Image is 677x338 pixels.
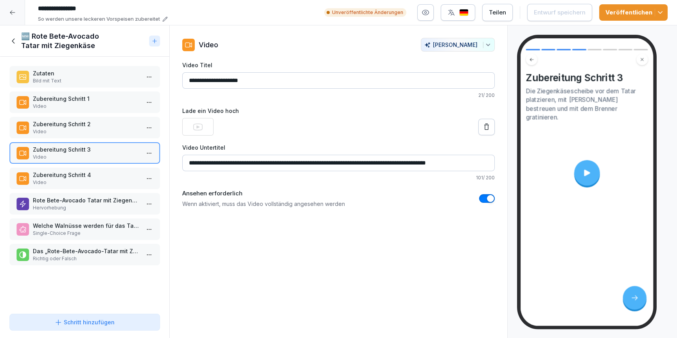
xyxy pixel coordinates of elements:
button: Teilen [482,4,513,21]
label: Video Titel [182,61,495,69]
h1: 🆕 Rote Bete-Avocado Tatar mit Ziegenkäse [21,32,146,50]
p: Rote Bete-Avocado Tatar mit Ziegenkäse [33,196,140,204]
div: Teilen [489,8,506,17]
div: [PERSON_NAME] [424,41,491,48]
p: Wenn aktiviert, muss das Video vollständig angesehen werden [182,200,345,208]
p: Single-Choice Frage [33,230,140,237]
p: Zubereitung Schritt 1 [33,95,140,103]
p: So werden unsere leckeren Vorspeisen zubereitet [38,15,160,23]
p: Zutaten [33,69,140,77]
div: Schritt hinzufügen [54,318,115,326]
p: Video [33,128,140,135]
div: Zubereitung Schritt 1Video [9,91,160,113]
button: Schritt hinzufügen [9,314,160,331]
div: Rote Bete-Avocado Tatar mit ZiegenkäseHervorhebung [9,193,160,215]
p: Video [33,103,140,110]
label: Ansehen erforderlich [182,189,345,198]
button: [PERSON_NAME] [421,38,495,52]
p: Das „Rote-Bete-Avocado-Tatar mit Ziegenkäse“ wird mit Brot serviert. [33,247,140,255]
div: Veröffentlichen [605,8,661,17]
div: Entwurf speichern [534,8,585,17]
label: Video Untertitel [182,143,495,152]
p: Welche Walnüsse werden für das Tatar verwendet? [33,222,140,230]
button: Entwurf speichern [527,4,592,21]
div: ZutatenBild mit Text [9,66,160,88]
p: Video [199,39,218,50]
label: Lade ein Video hoch [182,107,495,115]
h4: Zubereitung Schritt 3 [526,72,648,83]
div: Das „Rote-Bete-Avocado-Tatar mit Ziegenkäse“ wird mit Brot serviert.Richtig oder Falsch [9,244,160,265]
p: Richtig oder Falsch [33,255,140,262]
div: Zubereitung Schritt 3Video [9,142,160,164]
p: Video [33,179,140,186]
p: Video [33,154,140,161]
div: Zubereitung Schritt 2Video [9,117,160,138]
p: Die Ziegenkäsescheibe vor dem Tatar platzieren, mit [PERSON_NAME] bestreuen und mit dem Brenner g... [526,87,648,122]
p: Zubereitung Schritt 3 [33,145,140,154]
p: Bild mit Text [33,77,140,84]
p: 21 / 200 [182,92,495,99]
p: Zubereitung Schritt 4 [33,171,140,179]
button: Veröffentlichen [599,4,668,21]
div: Welche Walnüsse werden für das Tatar verwendet?Single-Choice Frage [9,218,160,240]
p: 101 / 200 [182,174,495,181]
p: Hervorhebung [33,204,140,211]
p: Zubereitung Schritt 2 [33,120,140,128]
div: Zubereitung Schritt 4Video [9,168,160,189]
p: Unveröffentlichte Änderungen [332,9,403,16]
img: de.svg [459,9,469,16]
